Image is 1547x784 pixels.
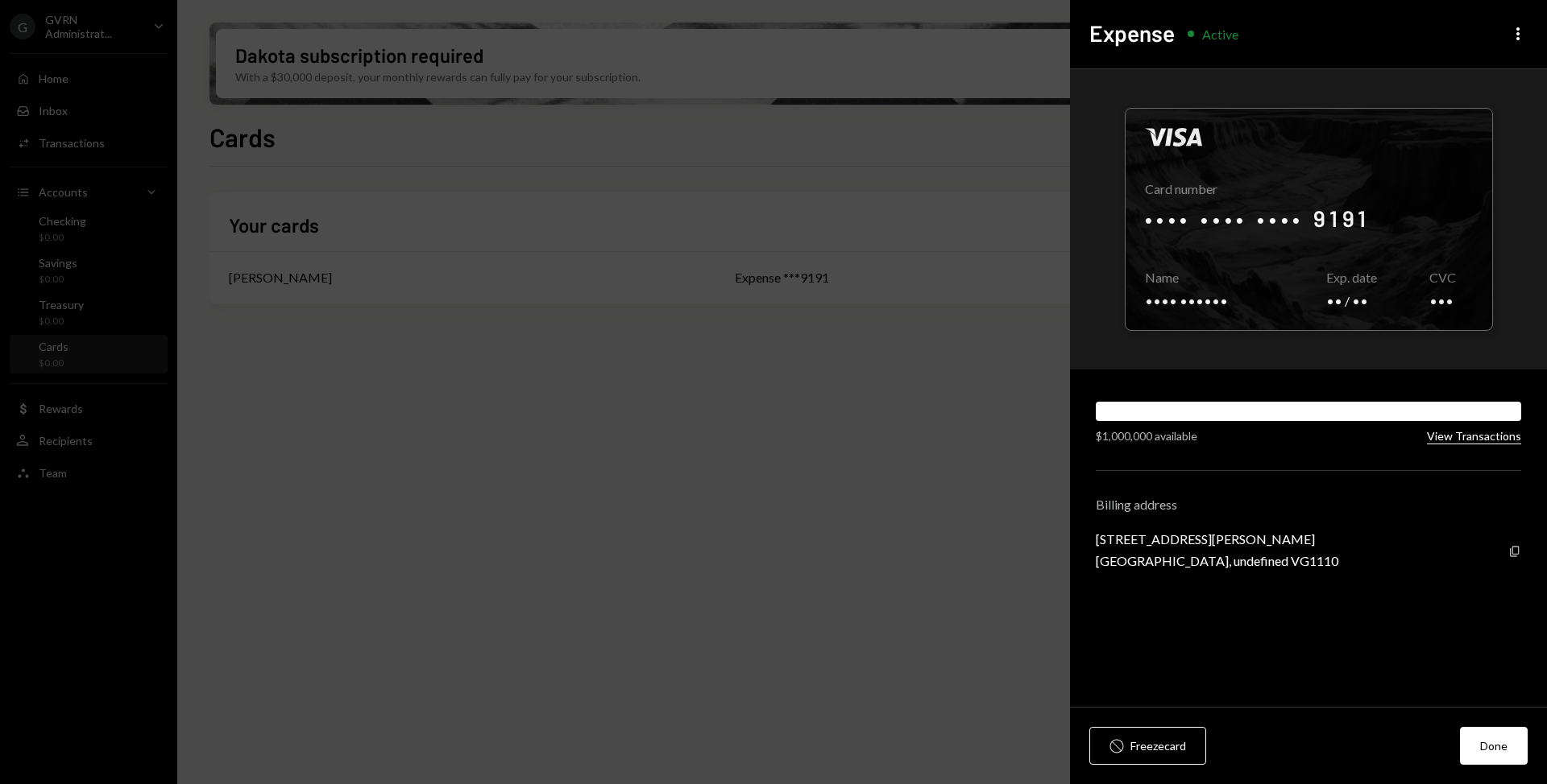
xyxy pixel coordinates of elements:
[1096,427,1197,444] div: $1,000,000 available
[1460,727,1528,765] button: Done
[1202,27,1238,42] div: Active
[1089,18,1175,49] h2: Expense
[1125,108,1493,331] div: Click to reveal
[1130,737,1186,754] div: Freeze card
[1096,497,1521,512] div: Billing address
[1096,531,1338,547] div: [STREET_ADDRESS][PERSON_NAME]
[1427,429,1521,444] button: View Transactions
[1089,727,1206,765] button: Freezecard
[1096,553,1338,568] div: [GEOGRAPHIC_DATA], undefined VG1110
